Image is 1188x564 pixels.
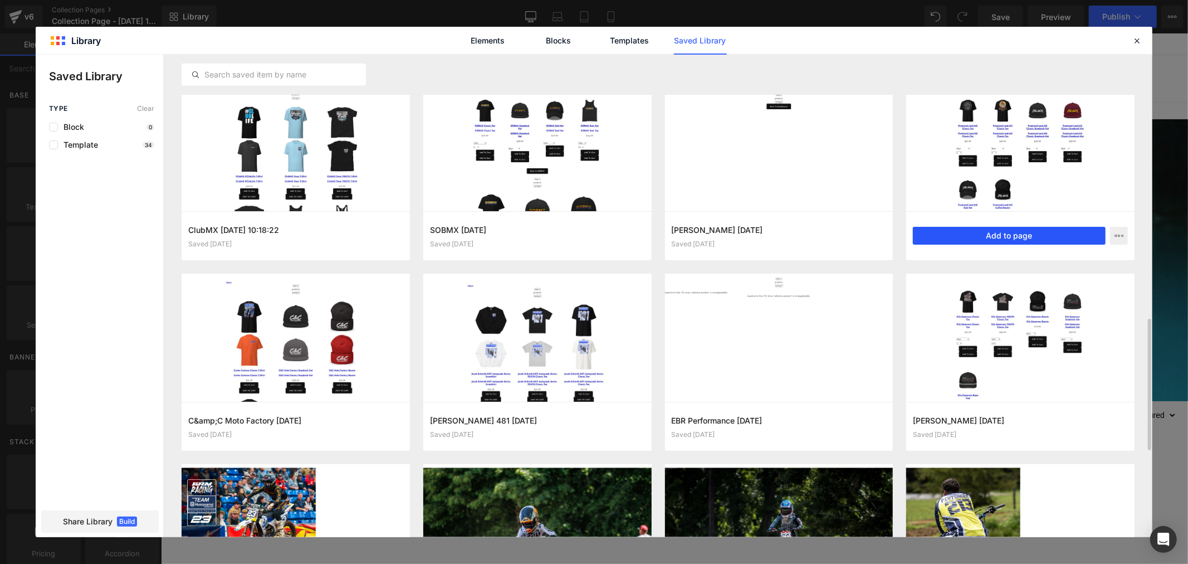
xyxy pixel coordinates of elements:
[345,33,379,57] a: Home
[430,415,645,426] h3: [PERSON_NAME] 481 [DATE]
[672,415,887,426] h3: EBR Performance [DATE]
[379,33,421,57] a: Catalog
[58,140,98,149] span: Template
[462,27,515,55] a: Elements
[188,415,403,426] h3: C&amp;C Moto Factory [DATE]
[188,431,403,439] div: Saved [DATE]
[430,240,645,248] div: Saved [DATE]
[146,124,154,130] p: 0
[913,431,1128,439] div: Saved [DATE]
[672,224,887,236] h3: [PERSON_NAME] [DATE]
[386,40,414,50] span: Catalog
[351,40,373,50] span: Home
[672,240,887,248] div: Saved [DATE]
[674,27,727,55] a: Saved Library
[182,68,365,81] input: Search saved item by name
[63,516,113,527] span: Share Library
[49,68,163,85] p: Saved Library
[137,105,154,113] span: Clear
[532,27,585,55] a: Blocks
[749,33,773,57] summary: Search
[188,224,403,236] h3: ClubMX [DATE] 10:18:22
[207,36,329,54] span: Sports Threads Shop
[603,27,656,55] a: Templates
[913,227,1106,245] button: Add to page
[421,33,463,57] a: Contact
[490,368,537,396] span: 12 products
[428,40,456,50] span: Contact
[672,431,887,439] div: Saved [DATE]
[143,142,154,148] p: 34
[203,35,334,56] a: Sports Threads Shop
[117,517,137,527] span: Build
[430,224,645,236] h3: SOBMX [DATE]
[188,240,403,248] div: Saved [DATE]
[477,5,551,14] span: Welcome to our store
[430,431,645,439] div: Saved [DATE]
[49,105,68,113] span: Type
[58,123,84,132] span: Block
[1150,526,1177,553] div: Open Intercom Messenger
[913,415,1128,426] h3: [PERSON_NAME] [DATE]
